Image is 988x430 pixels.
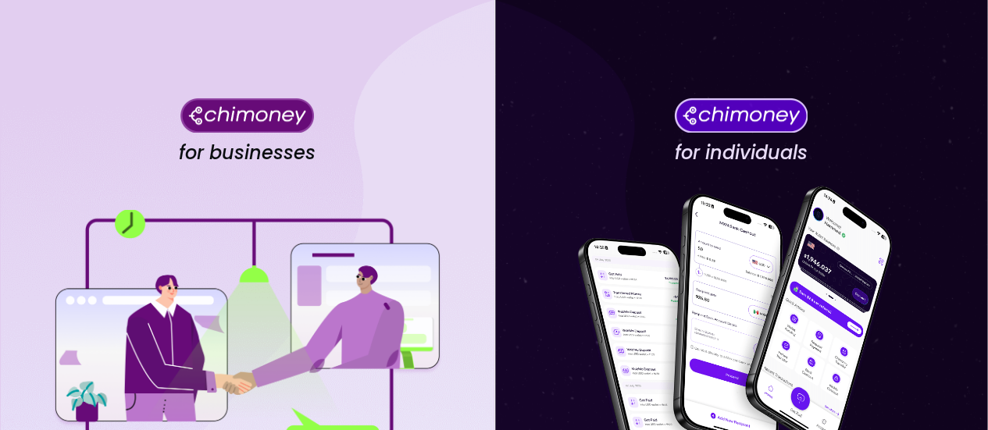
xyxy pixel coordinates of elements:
img: Chimoney for individuals [674,98,808,133]
img: Chimoney for businesses [180,98,314,133]
h4: for individuals [675,141,808,165]
h4: for businesses [179,141,316,165]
